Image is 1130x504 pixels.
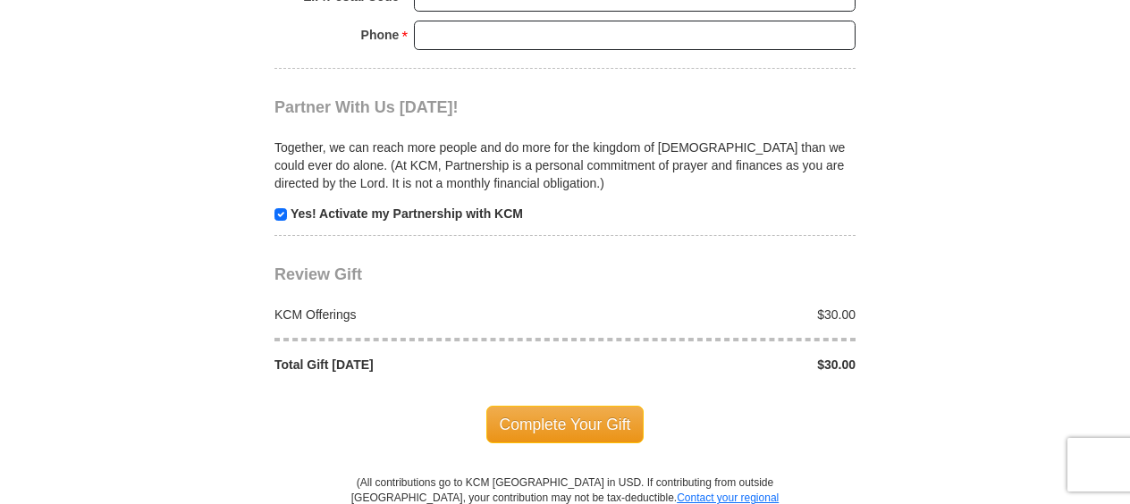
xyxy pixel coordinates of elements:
[274,265,362,283] span: Review Gift
[291,206,523,221] strong: Yes! Activate my Partnership with KCM
[565,306,865,323] div: $30.00
[486,406,645,443] span: Complete Your Gift
[266,306,566,323] div: KCM Offerings
[266,356,566,374] div: Total Gift [DATE]
[274,139,856,192] p: Together, we can reach more people and do more for the kingdom of [DEMOGRAPHIC_DATA] than we coul...
[361,22,400,47] strong: Phone
[274,98,459,116] span: Partner With Us [DATE]!
[565,356,865,374] div: $30.00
